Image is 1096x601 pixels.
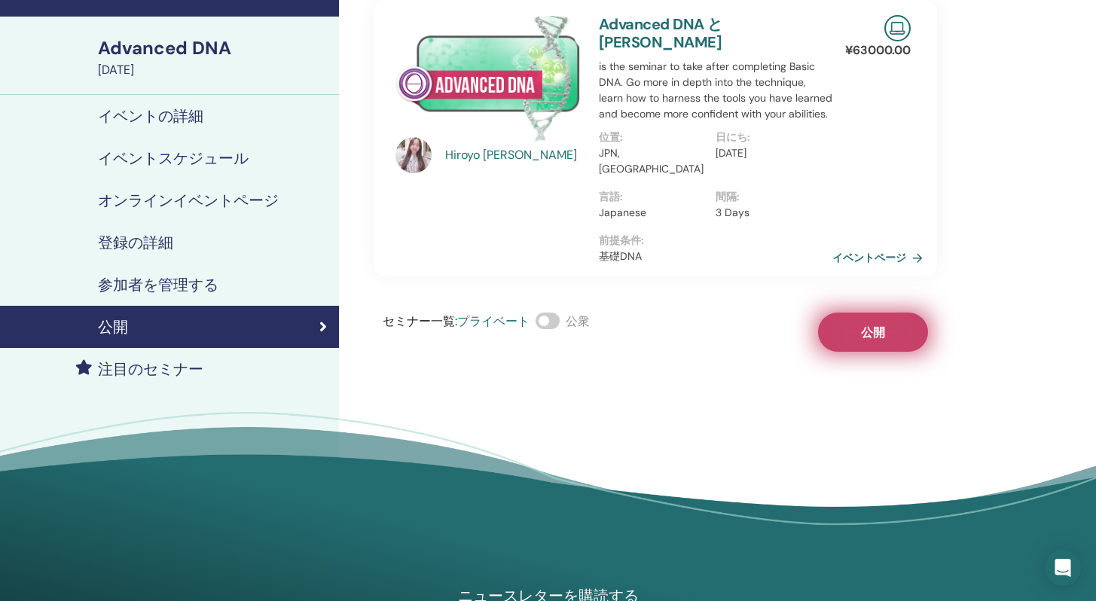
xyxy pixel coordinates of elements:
span: セミナー一覧 : [383,313,457,329]
a: Advanced DNA と [PERSON_NAME] [599,14,722,52]
img: Live Online Seminar [884,15,911,41]
p: 間隔 : [716,189,823,205]
h4: オンラインイベントページ [98,191,279,209]
h4: イベントスケジュール [98,149,249,167]
h4: イベントの詳細 [98,107,203,125]
h4: 注目のセミナー [98,360,203,378]
button: 公開 [818,313,928,352]
a: Hiroyo [PERSON_NAME] [445,146,585,164]
span: 公衆 [566,313,590,329]
h4: 登録の詳細 [98,233,173,252]
p: 日にち : [716,130,823,145]
p: 位置 : [599,130,707,145]
p: 基礎DNA [599,249,832,264]
h4: 公開 [98,318,128,336]
p: 前提条件 : [599,233,832,249]
a: イベントページ [832,246,929,269]
p: is the seminar to take after completing Basic DNA. Go more in depth into the technique, learn how... [599,59,832,122]
p: Japanese [599,205,707,221]
h4: 参加者を管理する [98,276,218,294]
a: Advanced DNA[DATE] [89,35,339,79]
img: default.jpg [395,137,432,173]
div: Open Intercom Messenger [1045,550,1081,586]
p: JPN, [GEOGRAPHIC_DATA] [599,145,707,177]
p: [DATE] [716,145,823,161]
p: ¥ 63000.00 [845,41,911,59]
div: [DATE] [98,61,330,79]
span: 公開 [861,325,885,340]
p: 言語 : [599,189,707,205]
span: プライベート [457,313,530,329]
img: Advanced DNA [395,15,581,142]
div: Advanced DNA [98,35,330,61]
p: 3 Days [716,205,823,221]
